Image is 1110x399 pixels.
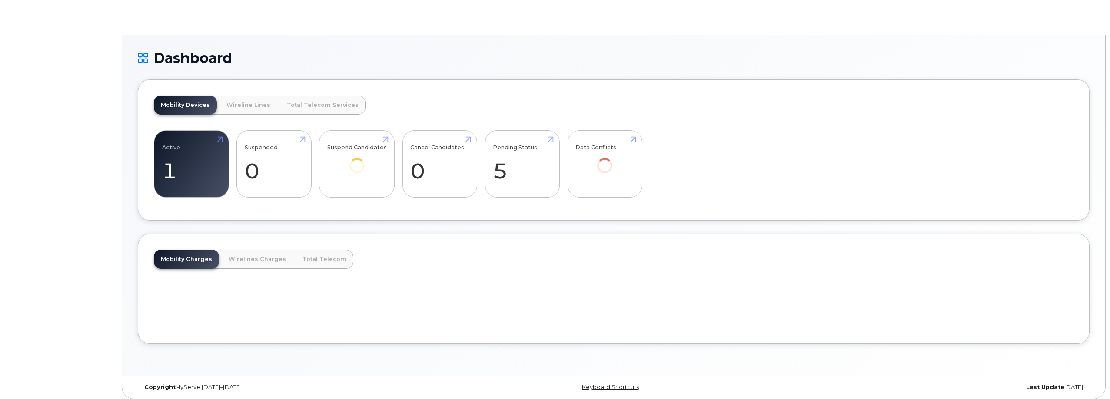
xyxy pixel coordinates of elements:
a: Total Telecom [296,250,353,269]
a: Cancel Candidates 0 [410,135,469,193]
a: Data Conflicts [575,135,634,185]
a: Wireline Lines [219,96,277,115]
a: Active 1 [162,135,221,193]
a: Wirelines Charges [222,250,293,269]
a: Suspend Candidates [327,135,387,185]
a: Mobility Devices [154,96,217,115]
a: Mobility Charges [154,250,219,269]
div: [DATE] [772,384,1090,391]
strong: Copyright [144,384,176,390]
h1: Dashboard [138,50,1090,66]
a: Keyboard Shortcuts [582,384,639,390]
a: Suspended 0 [245,135,303,193]
strong: Last Update [1026,384,1064,390]
a: Pending Status 5 [493,135,552,193]
div: MyServe [DATE]–[DATE] [138,384,455,391]
a: Total Telecom Services [280,96,366,115]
